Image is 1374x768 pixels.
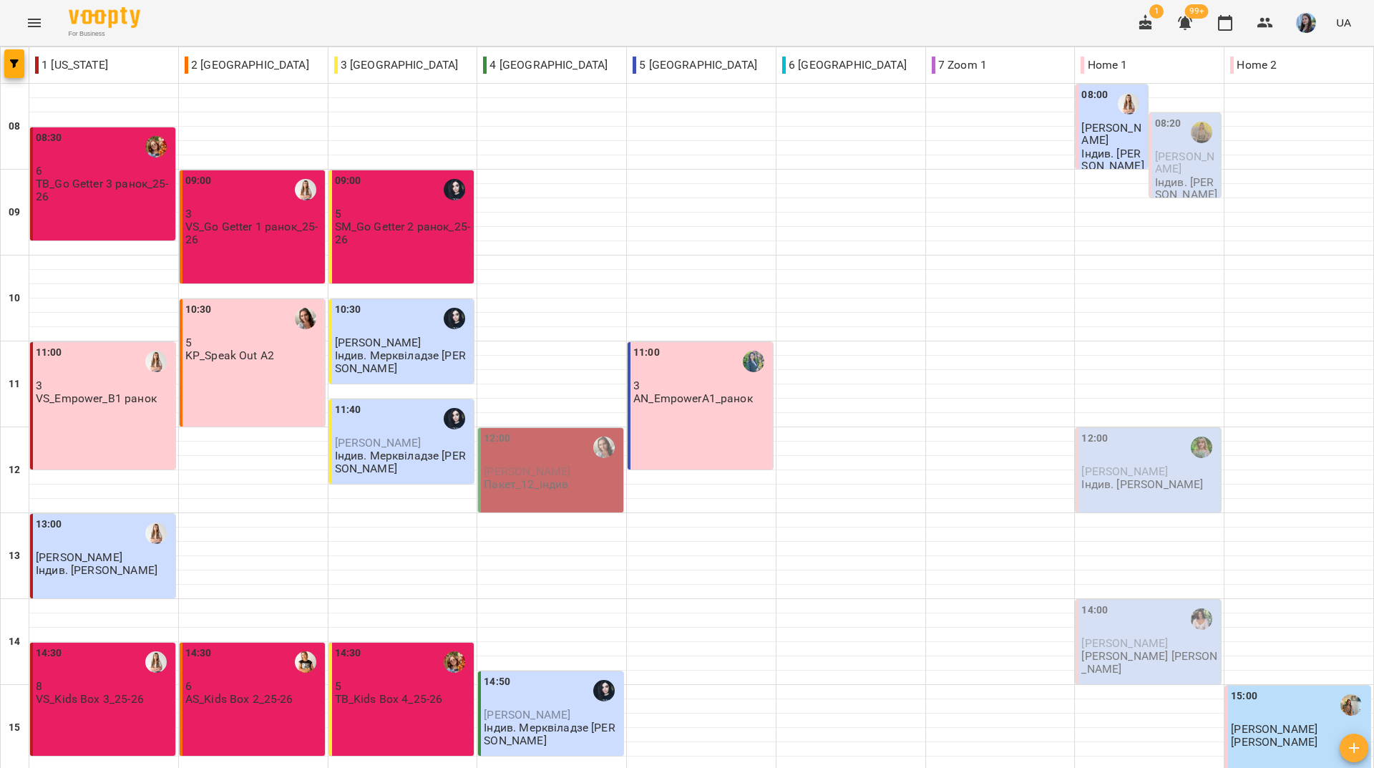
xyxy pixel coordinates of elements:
div: Шевчук Аліна Олегівна [1340,694,1362,716]
p: 5 [185,336,322,349]
button: UA [1330,9,1357,36]
span: For Business [69,29,140,39]
h6: 09 [9,205,20,220]
p: 7 Zoom 1 [932,57,987,74]
label: 13:00 [36,517,62,533]
button: Menu [17,6,52,40]
span: [PERSON_NAME] [484,465,570,478]
p: 1 [US_STATE] [35,57,108,74]
img: Мерквіладзе Саломе Теймуразівна [444,179,465,200]
h6: 14 [9,634,20,650]
p: 3 [185,208,322,220]
p: 6 [185,680,322,692]
p: Індив. [PERSON_NAME] [1081,147,1144,172]
img: Михно Віта Олександрівна [295,179,316,200]
label: 08:00 [1081,87,1108,103]
span: [PERSON_NAME] [1081,465,1168,478]
p: Home 2 [1230,57,1277,74]
span: 99+ [1185,4,1209,19]
p: 3 [633,379,770,392]
p: Індив. Мерквіладзе [PERSON_NAME] [484,721,620,747]
img: Пасєка Катерина Василівна [593,437,615,458]
label: 14:30 [335,646,361,661]
span: [PERSON_NAME] [484,708,570,721]
img: b6e1badff8a581c3b3d1def27785cccf.jpg [1296,13,1316,33]
img: Voopty Logo [69,7,140,28]
label: 14:00 [1081,603,1108,618]
p: Індив. Мерквіладзе [PERSON_NAME] [335,349,472,374]
p: VS_Go Getter 1 ранок_25-26 [185,220,322,246]
img: Мерквіладзе Саломе Теймуразівна [444,408,465,429]
span: UA [1336,15,1351,30]
label: 14:50 [484,674,510,690]
h6: 12 [9,462,20,478]
label: 09:00 [335,173,361,189]
p: Індив. [PERSON_NAME] [1081,478,1203,490]
h6: 08 [9,119,20,135]
p: 2 [GEOGRAPHIC_DATA] [185,57,309,74]
p: 4 [GEOGRAPHIC_DATA] [483,57,608,74]
img: Пасєка Катерина Василівна [295,308,316,329]
p: SM_Go Getter 2 ранок_25-26 [335,220,472,246]
p: [PERSON_NAME] [1231,736,1317,748]
div: Михно Віта Олександрівна [1118,93,1139,115]
label: 10:30 [335,302,361,318]
img: Дворова Ксенія Василівна [1191,437,1212,458]
label: 09:00 [185,173,212,189]
img: Михно Віта Олександрівна [145,651,167,673]
h6: 10 [9,291,20,306]
p: 5 [335,208,472,220]
p: AN_EmpowerA1_ранок [633,392,753,404]
img: Нетеса Альона Станіславівна [743,351,764,372]
label: 10:30 [185,302,212,318]
p: 6 [36,165,172,177]
span: [PERSON_NAME] [335,436,422,449]
label: 11:00 [633,345,660,361]
h6: 13 [9,548,20,564]
p: 3 [GEOGRAPHIC_DATA] [334,57,459,74]
div: Бринько Анастасія Сергіївна [1191,122,1212,143]
img: Шиленко Альона Федорівна [295,651,316,673]
label: 12:00 [1081,431,1108,447]
label: 11:40 [335,402,361,418]
span: [PERSON_NAME] [1231,722,1317,736]
img: Михно Віта Олександрівна [145,351,167,372]
img: Божко Тетяна Олексіївна [444,651,465,673]
h6: 11 [9,376,20,392]
img: Мерквіладзе Саломе Теймуразівна [593,680,615,701]
button: Створити урок [1340,734,1368,762]
span: [PERSON_NAME] [335,336,422,349]
span: [PERSON_NAME] [36,550,122,564]
label: 14:30 [185,646,212,661]
p: [PERSON_NAME] [PERSON_NAME] [1081,650,1218,675]
p: AS_Kids Box 2_25-26 [185,693,293,705]
img: Мерквіладзе Саломе Теймуразівна [444,308,465,329]
label: 12:00 [484,431,510,447]
p: Індив. [PERSON_NAME] [36,564,157,576]
p: Пакет_12_індив [484,478,568,490]
p: KP_Speak Out A2 [185,349,274,361]
p: 6 [GEOGRAPHIC_DATA] [782,57,907,74]
label: 08:30 [36,130,62,146]
p: 3 [36,379,172,392]
span: [PERSON_NAME] [1081,636,1168,650]
span: 1 [1149,4,1164,19]
p: 5 [335,680,472,692]
img: Харченко Дар'я Вадимівна [1191,608,1212,630]
p: VS_Kids Box 3_25-26 [36,693,144,705]
p: 5 [GEOGRAPHIC_DATA] [633,57,757,74]
p: TB_Go Getter 3 ранок_25-26 [36,178,172,203]
img: Михно Віта Олександрівна [145,522,167,544]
